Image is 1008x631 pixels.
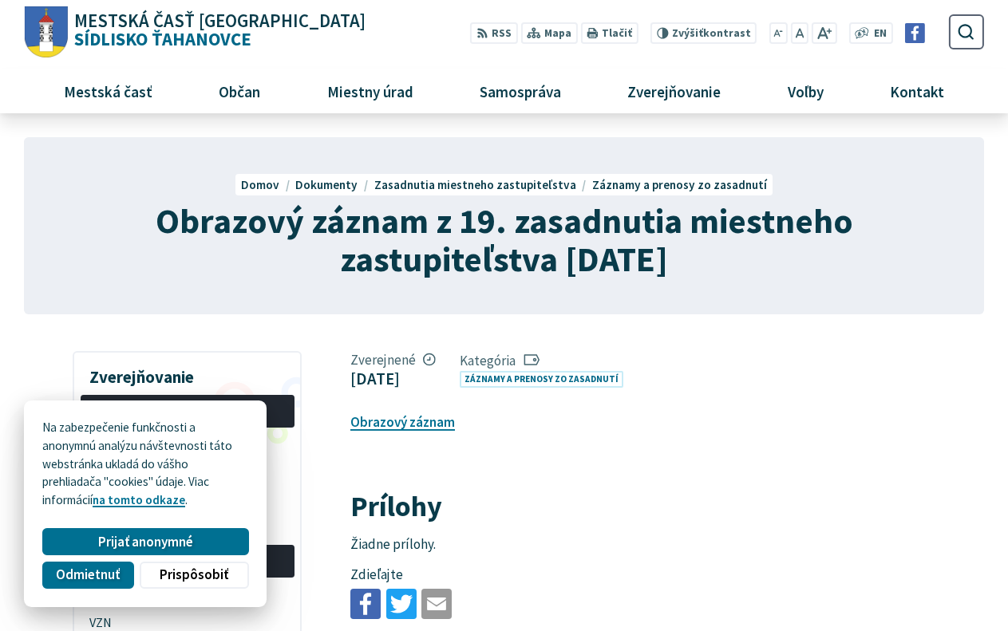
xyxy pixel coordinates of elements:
span: Voľby [781,69,829,112]
p: Na zabezpečenie funkčnosti a anonymnú analýzu návštevnosti táto webstránka ukladá do vášho prehli... [42,419,248,510]
a: Mestská časť [37,69,180,112]
button: Prijať anonymné [42,528,248,555]
span: RSS [492,26,512,42]
span: Mapa [544,26,571,42]
a: RSS [470,22,517,44]
a: Mapa [520,22,577,44]
span: Občan [213,69,267,112]
a: Voľby [761,69,851,112]
h2: Prílohy [350,491,889,523]
img: Zdieľať e-mailom [421,589,452,619]
button: Zvýšiťkontrast [650,22,757,44]
span: Obrazový záznam z 19. zasadnutia miestneho zastupiteľstva [DATE] [156,199,853,281]
p: Žiadne prílohy. [350,534,889,555]
a: Logo Sídlisko Ťahanovce, prejsť na domovskú stránku. [24,6,365,58]
img: Prejsť na Facebook stránku [905,23,925,43]
a: Rozpočet [81,395,294,428]
figcaption: [DATE] [350,369,436,388]
span: Sídlisko Ťahanovce [68,12,366,49]
span: Zverejňovanie [622,69,727,112]
button: Nastaviť pôvodnú veľkosť písma [791,22,808,44]
span: Kontakt [884,69,951,112]
a: Domov [241,177,295,192]
a: Miestny úrad [299,69,440,112]
button: Tlačiť [580,22,638,44]
h3: Zverejňovanie [81,356,294,389]
span: kontrast [672,27,751,40]
span: Mestská časť [GEOGRAPHIC_DATA] [74,12,366,30]
button: Zmenšiť veľkosť písma [769,22,789,44]
span: Dokumenty [295,177,358,192]
a: na tomto odkaze [93,492,185,507]
span: Zvýšiť [672,26,703,40]
span: Rozpočet [89,398,285,424]
a: Obrazový záznam [350,413,455,431]
a: EN [869,26,891,42]
span: Prijať anonymné [98,534,193,550]
button: Zväčšiť veľkosť písma [812,22,836,44]
span: EN [874,26,887,42]
img: Prejsť na domovskú stránku [24,6,68,58]
a: Záznamy a prenosy zo zasadnutí [460,371,623,388]
button: Prispôsobiť [140,562,248,589]
img: Zdieľať na Twitteri [386,589,417,619]
a: Zasadnutia miestneho zastupiteľstva [374,177,592,192]
span: Kategória [460,352,630,369]
a: Občan [192,69,287,112]
img: Zdieľať na Facebooku [350,589,381,619]
button: Odmietnuť [42,562,133,589]
span: Odmietnuť [56,566,120,583]
a: Zverejňovanie [600,69,748,112]
span: Zasadnutia miestneho zastupiteľstva [374,177,576,192]
span: Mestská časť [57,69,158,112]
a: Samospráva [453,69,588,112]
a: Dokumenty [295,177,374,192]
a: Kontakt [863,69,971,112]
span: Samospráva [473,69,567,112]
span: Prispôsobiť [160,566,228,583]
a: Záznamy a prenosy zo zasadnutí [592,177,767,192]
p: Zdieľajte [350,565,889,586]
span: Miestny úrad [321,69,419,112]
span: Zverejnené [350,351,436,369]
span: Domov [241,177,279,192]
span: Tlačiť [602,27,632,40]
